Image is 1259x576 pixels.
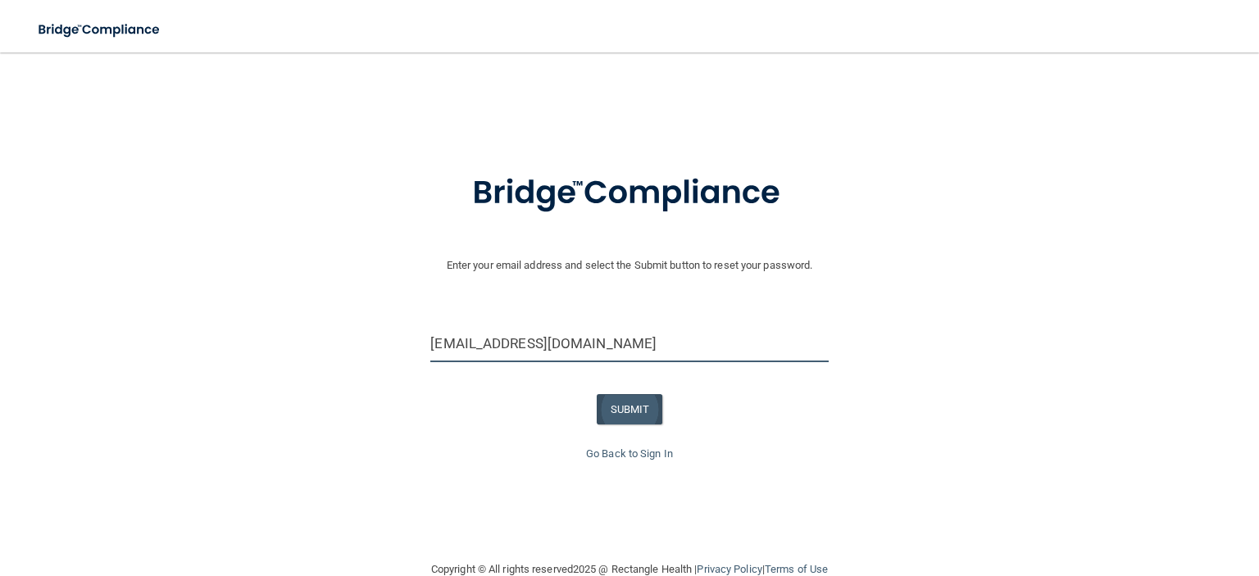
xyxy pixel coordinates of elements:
[597,394,663,424] button: SUBMIT
[586,447,673,460] a: Go Back to Sign In
[697,563,761,575] a: Privacy Policy
[430,325,828,362] input: Email
[765,563,828,575] a: Terms of Use
[976,491,1239,556] iframe: Drift Widget Chat Controller
[439,151,820,236] img: bridge_compliance_login_screen.278c3ca4.svg
[25,13,175,47] img: bridge_compliance_login_screen.278c3ca4.svg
